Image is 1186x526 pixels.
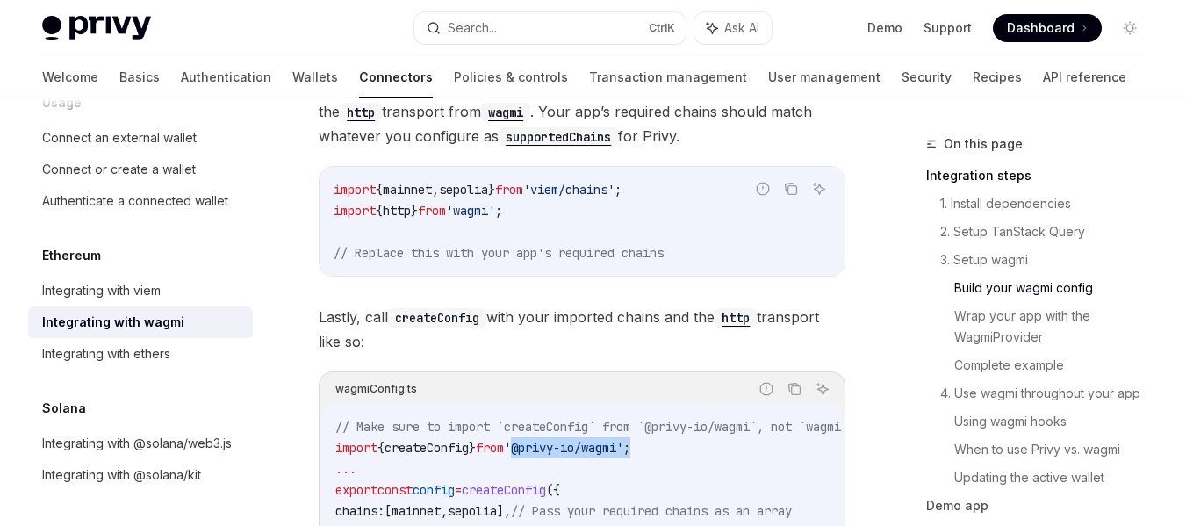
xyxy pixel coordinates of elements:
a: http [715,308,757,326]
button: Ask AI [694,12,772,44]
span: '@privy-io/wagmi' [504,440,623,456]
h5: Solana [42,398,86,419]
span: from [418,203,446,219]
span: chains: [335,503,385,519]
span: Lastly, call with your imported chains and the transport like so: [319,305,845,354]
a: Using wagmi hooks [954,407,1158,436]
a: Connect an external wallet [28,122,253,154]
a: Basics [119,56,160,98]
a: 4. Use wagmi throughout your app [940,379,1158,407]
a: wagmi [481,103,530,120]
a: Support [924,19,972,37]
span: { [376,203,383,219]
span: // Pass your required chains as an array [511,503,792,519]
a: Wrap your app with the WagmiProvider [954,302,1158,351]
h5: Ethereum [42,245,101,266]
span: from [476,440,504,456]
code: http [340,103,382,122]
a: Welcome [42,56,98,98]
span: const [377,482,413,498]
span: // Replace this with your app's required chains [334,245,664,261]
div: Search... [448,18,497,39]
a: supportedChains [499,127,618,145]
span: Ask AI [724,19,759,37]
a: Integrating with viem [28,275,253,306]
a: Recipes [973,56,1022,98]
span: ], [497,503,511,519]
code: supportedChains [499,127,618,147]
span: ; [615,182,622,198]
div: Integrating with viem [42,280,161,301]
a: Demo [867,19,902,37]
a: 1. Install dependencies [940,190,1158,218]
span: import [335,440,377,456]
div: Integrating with @solana/web3.js [42,433,232,454]
button: Report incorrect code [751,177,774,200]
span: http [383,203,411,219]
a: Demo app [926,492,1158,520]
a: Build your wagmi config [954,274,1158,302]
a: Security [902,56,952,98]
span: { [377,440,385,456]
a: Integrating with @solana/web3.js [28,428,253,459]
span: ... [335,461,356,477]
span: createConfig [385,440,469,456]
span: } [469,440,476,456]
a: http [340,103,382,120]
a: Dashboard [993,14,1102,42]
a: Integration steps [926,162,1158,190]
span: 'viem/chains' [523,182,615,198]
a: User management [768,56,881,98]
span: mainnet [383,182,432,198]
a: Integrating with wagmi [28,306,253,338]
div: Authenticate a connected wallet [42,191,228,212]
code: createConfig [388,308,486,328]
span: from [495,182,523,198]
a: Wallets [292,56,338,98]
span: , [432,182,439,198]
span: ; [623,440,630,456]
span: sepolia [448,503,497,519]
a: Authenticate a connected wallet [28,185,253,217]
code: http [715,308,757,328]
div: Connect or create a wallet [42,159,196,180]
a: When to use Privy vs. wagmi [954,436,1158,464]
a: Transaction management [589,56,747,98]
div: wagmiConfig.ts [335,378,417,400]
span: import [334,203,376,219]
span: } [411,203,418,219]
span: [ [385,503,392,519]
a: Authentication [181,56,271,98]
span: Ctrl K [649,21,675,35]
a: Complete example [954,351,1158,379]
span: createConfig [462,482,546,498]
button: Search...CtrlK [414,12,686,44]
a: Policies & controls [454,56,568,98]
a: Connect or create a wallet [28,154,253,185]
span: sepolia [439,182,488,198]
span: = [455,482,462,498]
button: Copy the contents from the code block [780,177,802,200]
span: } [488,182,495,198]
code: wagmi [481,103,530,122]
a: Connectors [359,56,433,98]
span: Next, import your app’s required chains from and the transport from . Your app’s required chains ... [319,75,845,148]
a: 2. Setup TanStack Query [940,218,1158,246]
a: Integrating with @solana/kit [28,459,253,491]
span: config [413,482,455,498]
span: , [441,503,448,519]
span: export [335,482,377,498]
a: 3. Setup wagmi [940,246,1158,274]
span: On this page [944,133,1023,155]
span: { [376,182,383,198]
div: Integrating with wagmi [42,312,184,333]
span: // Make sure to import `createConfig` from `@privy-io/wagmi`, not `wagmi` [335,419,848,435]
button: Ask AI [811,378,834,400]
button: Report incorrect code [755,378,778,400]
button: Copy the contents from the code block [783,378,806,400]
span: mainnet [392,503,441,519]
div: Connect an external wallet [42,127,197,148]
a: Updating the active wallet [954,464,1158,492]
span: ({ [546,482,560,498]
img: light logo [42,16,151,40]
